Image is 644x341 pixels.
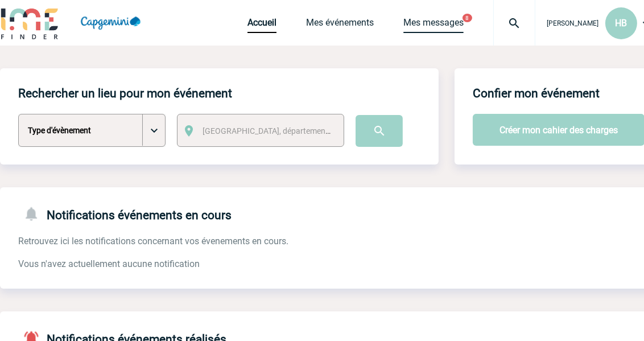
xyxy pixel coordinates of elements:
[403,17,464,33] a: Mes messages
[18,258,200,269] span: Vous n'avez actuellement aucune notification
[247,17,276,33] a: Accueil
[463,14,472,22] button: 8
[203,126,361,135] span: [GEOGRAPHIC_DATA], département, région...
[473,87,600,100] h4: Confier mon événement
[547,19,598,27] span: [PERSON_NAME]
[356,115,403,147] input: Submit
[616,18,628,28] span: HB
[18,236,288,246] span: Retrouvez ici les notifications concernant vos évenements en cours.
[23,206,47,222] img: notifications-24-px-g.png
[18,87,232,100] h4: Rechercher un lieu pour mon événement
[306,17,374,33] a: Mes événements
[18,206,232,222] h4: Notifications événements en cours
